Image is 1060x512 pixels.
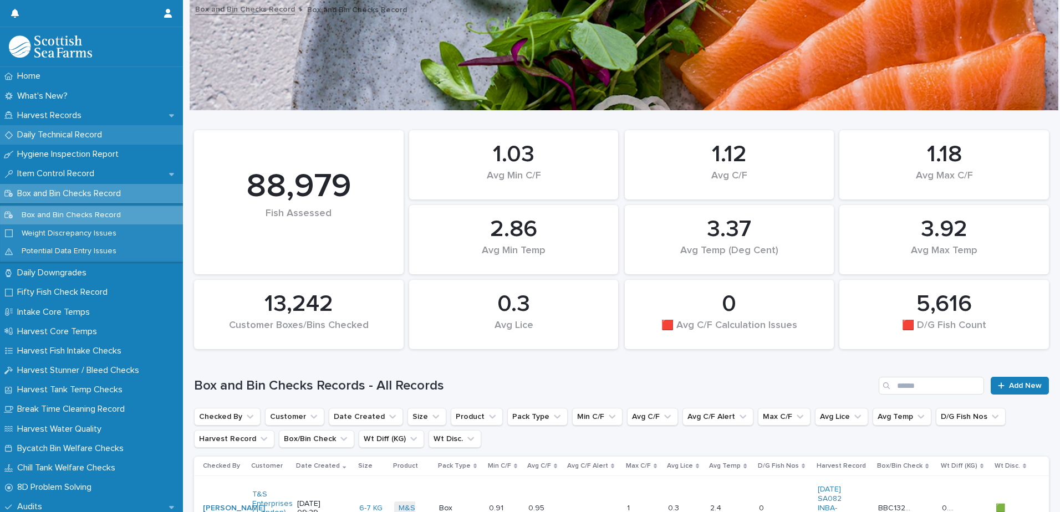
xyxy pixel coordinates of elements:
p: Customer [251,460,283,472]
input: Search [879,377,984,395]
p: Box and Bin Checks Record [307,3,407,15]
div: 1.03 [428,141,600,168]
button: Pack Type [507,408,568,426]
button: Size [407,408,446,426]
p: Chill Tank Welfare Checks [13,463,124,473]
button: Product [451,408,503,426]
div: 🟥 D/G Fish Count [858,320,1030,343]
p: D/G Fish Nos [758,460,799,472]
div: 🟥 Avg C/F Calculation Issues [644,320,816,343]
p: Harvest Stunner / Bleed Checks [13,365,148,376]
button: Wt Diff (KG) [359,430,424,448]
p: Checked By [203,460,240,472]
a: Add New [991,377,1049,395]
p: Weight Discrepancy Issues [13,229,125,238]
button: D/G Fish Nos [936,408,1006,426]
p: Hygiene Inspection Report [13,149,128,160]
p: Box/Bin Check [877,460,923,472]
p: Wt Disc. [995,460,1020,472]
p: Harvest Record [817,460,866,472]
p: Potential Data Entry Issues [13,247,125,256]
button: Avg C/F [627,408,678,426]
span: Add New [1009,382,1042,390]
div: Avg Temp (Deg Cent) [644,245,816,268]
p: Max C/F [626,460,651,472]
p: Daily Technical Record [13,130,111,140]
div: Fish Assessed [213,208,385,243]
div: Avg Lice [428,320,600,343]
button: Checked By [194,408,261,426]
p: Wt Diff (KG) [941,460,977,472]
p: Avg Lice [667,460,693,472]
p: Harvest Tank Temp Checks [13,385,131,395]
div: 3.37 [644,216,816,243]
p: Intake Core Temps [13,307,99,318]
div: 2.86 [428,216,600,243]
p: Bycatch Bin Welfare Checks [13,443,132,454]
div: Avg Min Temp [428,245,600,268]
p: Avg C/F [527,460,551,472]
button: Date Created [329,408,403,426]
p: 8D Problem Solving [13,482,100,493]
p: Harvest Core Temps [13,326,106,337]
p: Audits [13,501,51,512]
p: Break Time Cleaning Record [13,404,134,414]
p: Date Created [296,460,340,472]
button: Box/Bin Check [279,430,354,448]
p: Size [358,460,373,472]
p: What's New? [13,91,77,101]
div: 1.18 [858,141,1030,168]
div: 0.3 [428,290,600,318]
p: Item Control Record [13,168,103,179]
p: Box and Bin Checks Record [13,188,130,199]
div: 0 [644,290,816,318]
p: Min C/F [488,460,511,472]
div: Avg Max Temp [858,245,1030,268]
div: Avg C/F [644,170,816,193]
button: Min C/F [572,408,623,426]
img: mMrefqRFQpe26GRNOUkG [9,35,92,58]
button: Avg C/F Alert [682,408,753,426]
button: Avg Temp [873,408,931,426]
button: Harvest Record [194,430,274,448]
p: Home [13,71,49,81]
button: Wt Disc. [429,430,481,448]
p: Harvest Fish Intake Checks [13,346,130,356]
h1: Box and Bin Checks Records - All Records [194,378,874,394]
p: Product [393,460,418,472]
div: 1.12 [644,141,816,168]
p: Avg C/F Alert [567,460,608,472]
div: 5,616 [858,290,1030,318]
p: Pack Type [438,460,471,472]
button: Avg Lice [815,408,868,426]
p: Harvest Water Quality [13,424,110,434]
p: Avg Temp [709,460,741,472]
button: Customer [265,408,324,426]
div: 3.92 [858,216,1030,243]
p: Fifty Fish Check Record [13,287,116,298]
div: Avg Max C/F [858,170,1030,193]
div: 88,979 [213,167,385,207]
div: Customer Boxes/Bins Checked [213,320,385,343]
div: Avg Min C/F [428,170,600,193]
p: Box and Bin Checks Record [13,211,130,220]
p: Daily Downgrades [13,268,95,278]
button: Max C/F [758,408,811,426]
p: Harvest Records [13,110,90,121]
div: 13,242 [213,290,385,318]
a: Box and Bin Checks Record [195,2,295,15]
